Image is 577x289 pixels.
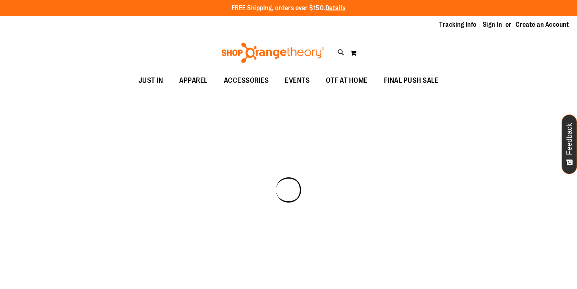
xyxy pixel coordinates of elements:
a: Sign In [483,20,502,29]
a: Create an Account [516,20,569,29]
a: JUST IN [130,71,171,90]
span: EVENTS [285,71,310,90]
span: JUST IN [139,71,163,90]
a: EVENTS [277,71,318,90]
button: Feedback - Show survey [562,114,577,174]
a: APPAREL [171,71,216,90]
a: OTF AT HOME [318,71,376,90]
a: ACCESSORIES [216,71,277,90]
img: Shop Orangetheory [220,43,325,63]
span: APPAREL [179,71,208,90]
p: FREE Shipping, orders over $150. [232,4,346,13]
a: Details [325,4,346,12]
span: OTF AT HOME [326,71,368,90]
span: FINAL PUSH SALE [384,71,439,90]
span: Feedback [566,123,573,155]
span: ACCESSORIES [224,71,269,90]
a: Tracking Info [439,20,477,29]
a: FINAL PUSH SALE [376,71,447,90]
